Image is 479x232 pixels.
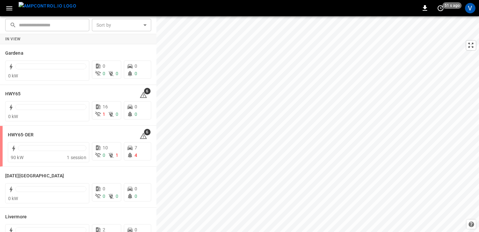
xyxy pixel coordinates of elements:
[19,2,76,10] img: ampcontrol.io logo
[135,145,137,150] span: 7
[5,172,64,180] h6: Karma Center
[116,194,118,199] span: 0
[144,88,151,94] span: 6
[8,196,18,201] span: 0 kW
[156,16,479,232] canvas: Map
[67,155,86,160] span: 1 session
[135,153,137,158] span: 4
[116,112,118,117] span: 0
[103,194,105,199] span: 0
[135,112,137,117] span: 0
[135,104,137,109] span: 0
[103,153,105,158] span: 0
[5,213,27,221] h6: Livermore
[135,186,137,191] span: 0
[5,37,21,41] strong: In View
[103,186,105,191] span: 0
[443,2,462,9] span: 51 s ago
[135,63,137,69] span: 0
[103,71,105,76] span: 0
[465,3,475,13] div: profile-icon
[103,63,105,69] span: 0
[116,71,118,76] span: 0
[5,90,21,98] h6: HWY65
[144,129,151,135] span: 6
[116,153,118,158] span: 1
[103,112,105,117] span: 1
[8,131,34,139] h6: HWY65-DER
[435,3,446,13] button: set refresh interval
[103,104,108,109] span: 16
[8,73,18,78] span: 0 kW
[135,194,137,199] span: 0
[8,114,18,119] span: 0 kW
[11,155,23,160] span: 90 kW
[103,145,108,150] span: 10
[5,50,23,57] h6: Gardena
[135,71,137,76] span: 0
